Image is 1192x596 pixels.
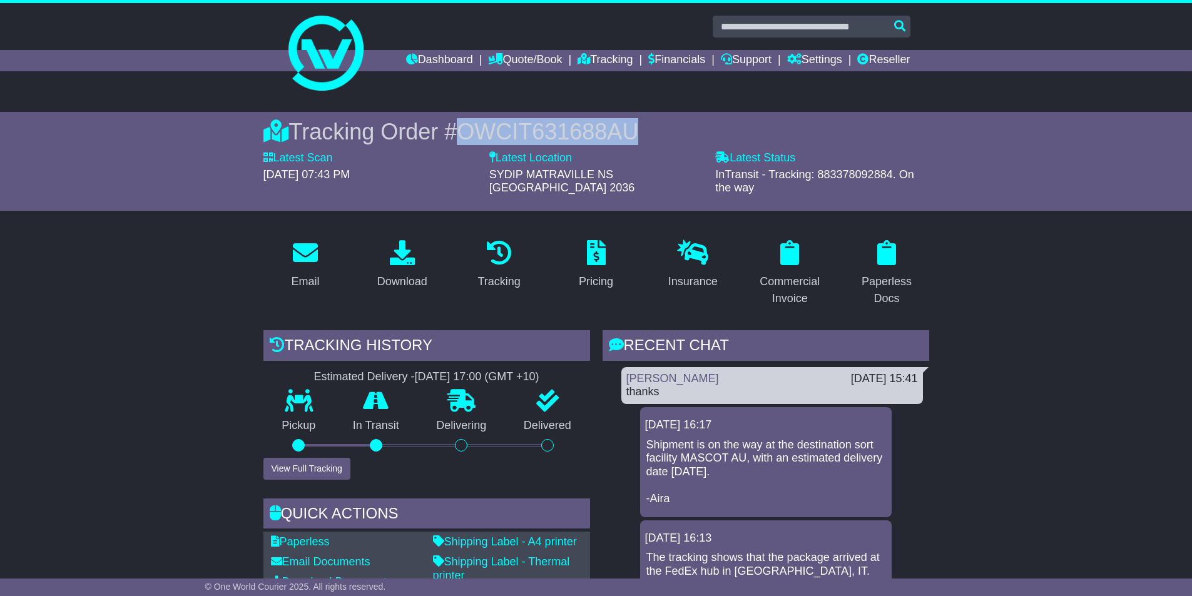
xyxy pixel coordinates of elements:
div: [DATE] 17:00 (GMT +10) [415,370,539,384]
a: Commercial Invoice [748,236,832,311]
div: RECENT CHAT [603,330,929,364]
a: Email Documents [271,555,370,568]
a: Support [721,50,772,71]
label: Latest Location [489,151,572,165]
a: Download Documents [271,575,392,588]
a: Dashboard [406,50,473,71]
a: Reseller [857,50,910,71]
div: thanks [626,385,918,399]
a: Tracking [578,50,633,71]
div: Tracking history [263,330,590,364]
p: Delivering [418,419,506,433]
div: Insurance [668,273,718,290]
a: Insurance [660,236,726,295]
a: Tracking [469,236,528,295]
div: [DATE] 15:41 [851,372,918,386]
a: Paperless Docs [845,236,929,311]
p: Shipment is on the way at the destination sort facility MASCOT AU, with an estimated delivery dat... [646,438,885,506]
div: Tracking Order # [263,118,929,145]
span: [DATE] 07:43 PM [263,168,350,181]
span: © One World Courier 2025. All rights reserved. [205,582,386,592]
span: OWCIT631688AU [457,119,638,144]
a: Financials [648,50,705,71]
a: Email [283,236,327,295]
a: Pricing [571,236,621,295]
a: Shipping Label - A4 printer [433,535,577,548]
a: Paperless [271,535,330,548]
a: [PERSON_NAME] [626,372,719,385]
a: Settings [787,50,842,71]
a: Download [369,236,436,295]
div: Estimated Delivery - [263,370,590,384]
div: [DATE] 16:13 [645,532,887,545]
div: Quick Actions [263,498,590,532]
div: Email [291,273,319,290]
div: [DATE] 16:17 [645,418,887,432]
span: SYDIP MATRAVILLE NS [GEOGRAPHIC_DATA] 2036 [489,168,634,194]
button: View Full Tracking [263,458,350,480]
label: Latest Scan [263,151,333,165]
label: Latest Status [715,151,795,165]
a: Shipping Label - Thermal printer [433,555,570,582]
span: InTransit - Tracking: 883378092884. On the way [715,168,914,194]
p: Delivered [505,419,590,433]
div: Commercial Invoice [756,273,824,307]
div: Download [377,273,427,290]
p: Pickup [263,419,335,433]
div: Tracking [477,273,520,290]
p: In Transit [334,419,418,433]
div: Paperless Docs [853,273,921,307]
a: Quote/Book [488,50,562,71]
div: Pricing [579,273,613,290]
